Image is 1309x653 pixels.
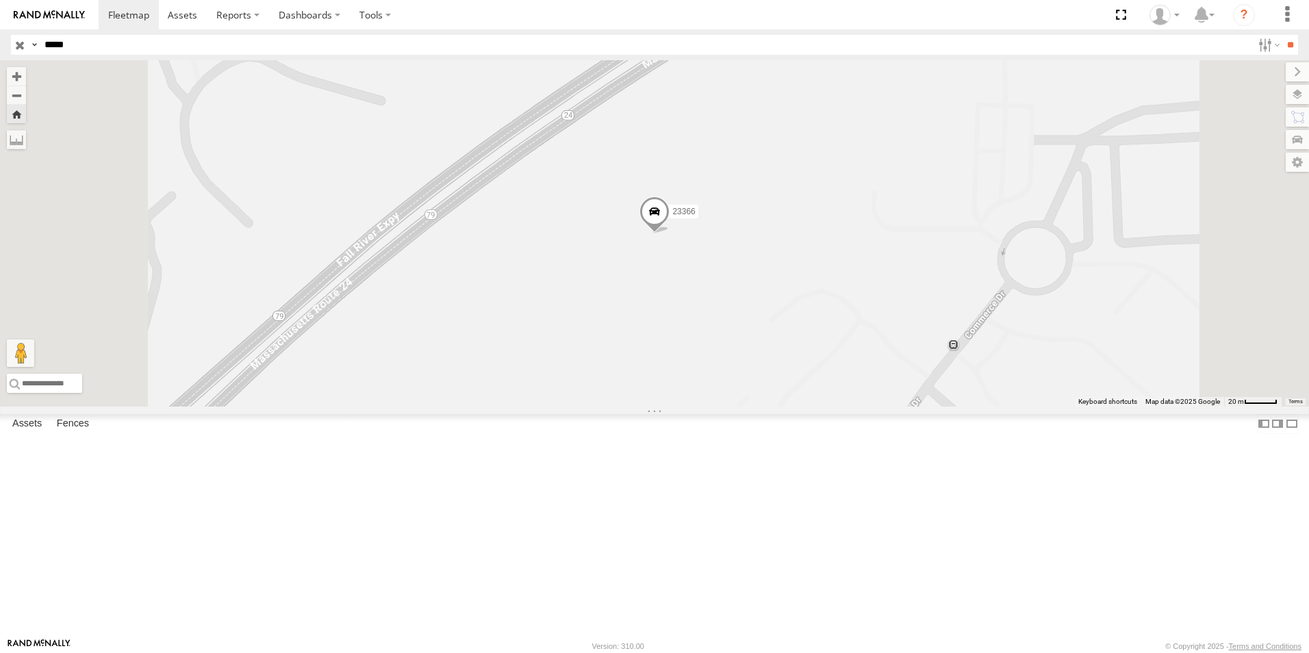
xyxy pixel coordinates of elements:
i: ? [1233,4,1255,26]
a: Terms and Conditions [1229,642,1301,650]
label: Assets [5,414,49,433]
label: Fences [50,414,96,433]
span: Map data ©2025 Google [1145,398,1220,405]
button: Keyboard shortcuts [1078,397,1137,407]
label: Dock Summary Table to the Right [1271,414,1284,434]
label: Search Filter Options [1253,35,1282,55]
button: Map Scale: 20 m per 45 pixels [1224,397,1282,407]
label: Hide Summary Table [1285,414,1299,434]
button: Drag Pegman onto the map to open Street View [7,340,34,367]
label: Map Settings [1286,153,1309,172]
img: rand-logo.svg [14,10,85,20]
div: Version: 310.00 [592,642,644,650]
a: Visit our Website [8,639,71,653]
a: Terms (opens in new tab) [1288,399,1303,405]
label: Measure [7,130,26,149]
button: Zoom Home [7,105,26,123]
div: Puma Singh [1145,5,1184,25]
div: © Copyright 2025 - [1165,642,1301,650]
label: Dock Summary Table to the Left [1257,414,1271,434]
button: Zoom out [7,86,26,105]
button: Zoom in [7,67,26,86]
label: Search Query [29,35,40,55]
span: 23366 [672,207,695,217]
span: 20 m [1228,398,1244,405]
